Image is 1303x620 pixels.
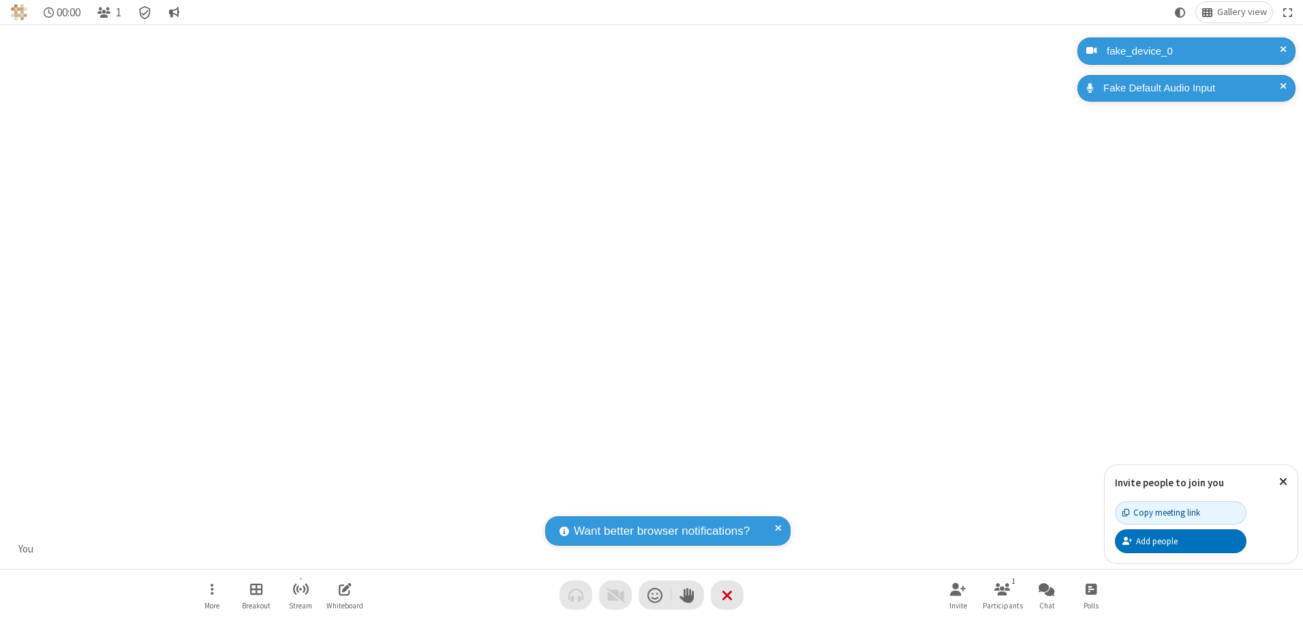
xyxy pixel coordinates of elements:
[289,602,312,610] span: Stream
[559,580,592,610] button: Audio problem - check your Internet connection or call by phone
[983,602,1023,610] span: Participants
[949,602,967,610] span: Invite
[1071,576,1112,615] button: Open poll
[57,6,80,19] span: 00:00
[1115,501,1246,525] button: Copy meeting link
[1169,2,1191,23] button: Using system theme
[1217,7,1267,18] span: Gallery view
[324,576,365,615] button: Open shared whiteboard
[938,576,979,615] button: Invite participants (Alt+I)
[14,542,39,557] div: You
[982,576,1023,615] button: Open participant list
[1026,576,1067,615] button: Open chat
[1122,506,1200,519] div: Copy meeting link
[671,580,704,610] button: Raise hand
[236,576,277,615] button: Manage Breakout Rooms
[574,522,750,540] span: Want better browser notifications?
[1115,529,1246,552] button: Add people
[1115,476,1224,489] label: Invite people to join you
[1269,465,1298,499] button: Close popover
[242,602,271,610] span: Breakout
[1278,2,1298,23] button: Fullscreen
[38,2,87,23] div: Timer
[1039,602,1055,610] span: Chat
[1196,2,1272,23] button: Change layout
[280,576,321,615] button: Start streaming
[116,6,121,19] span: 1
[204,602,219,610] span: More
[1084,602,1099,610] span: Polls
[711,580,744,610] button: End or leave meeting
[91,2,127,23] button: Open participant list
[11,4,27,20] img: QA Selenium DO NOT DELETE OR CHANGE
[132,2,158,23] div: Meeting details Encryption enabled
[1099,80,1285,96] div: Fake Default Audio Input
[599,580,632,610] button: Video
[639,580,671,610] button: Send a reaction
[163,2,185,23] button: Conversation
[191,576,232,615] button: Open menu
[1102,44,1285,59] div: fake_device_0
[326,602,363,610] span: Whiteboard
[1008,575,1020,587] div: 1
